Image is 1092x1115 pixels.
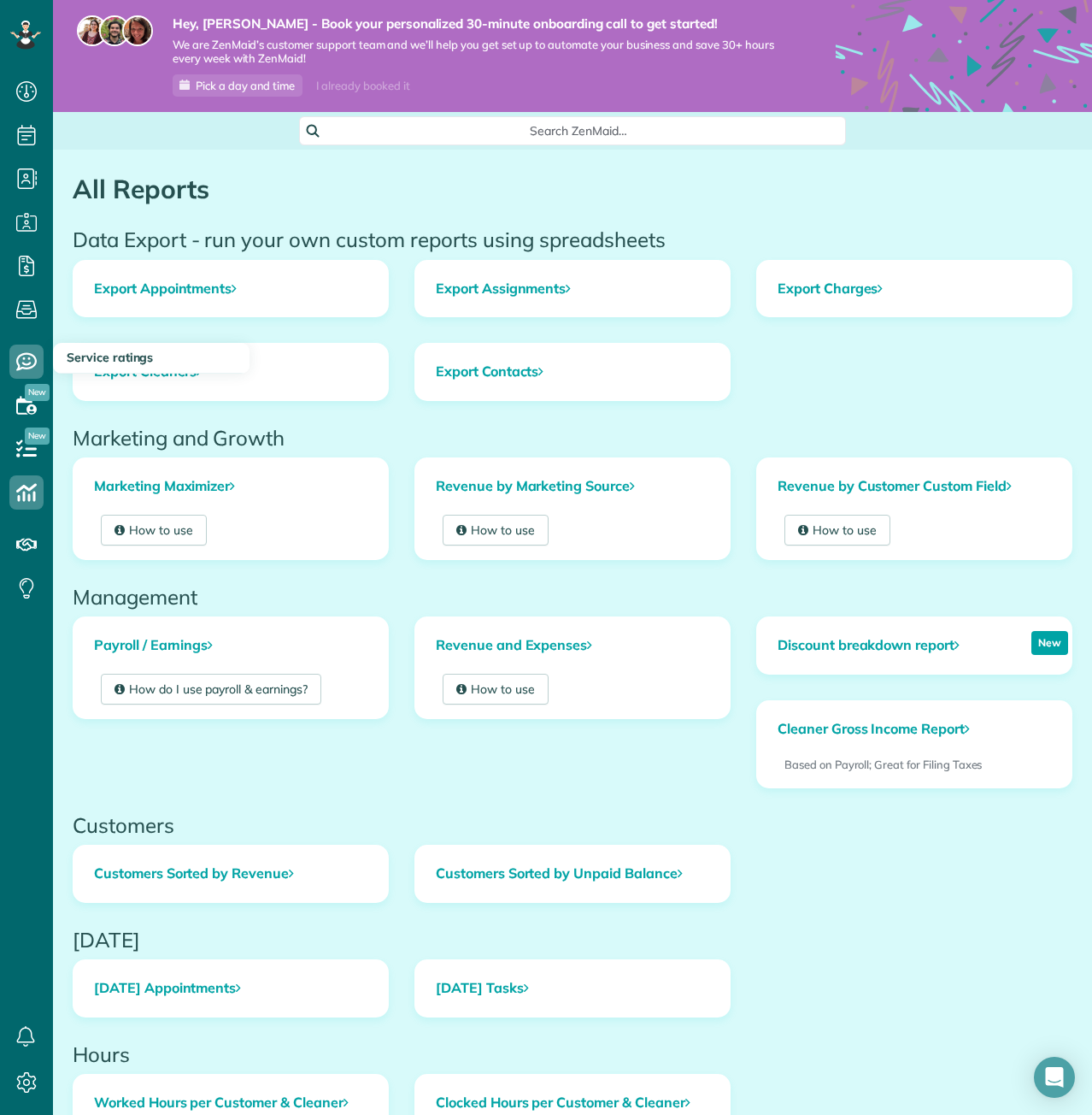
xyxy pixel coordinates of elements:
a: Customers Sorted by Revenue [73,846,388,902]
a: Pick a day and time [173,74,302,97]
img: maria-72a9807cf96188c08ef61303f053569d2e2a8a1cde33d635c8a3ac13582a053d.jpg [77,15,108,46]
a: Discount breakdown report [757,617,980,674]
span: New [25,428,50,445]
h2: Data Export - run your own custom reports using spreadsheets [73,228,1072,251]
h2: [DATE] [73,929,1072,951]
h1: All Reports [73,175,1072,204]
a: Export Appointments [73,261,388,317]
a: How to use [443,674,549,705]
a: Cleaner Gross Income Report [757,701,990,758]
span: New [25,384,50,401]
a: How to use [443,515,549,546]
a: How to use [784,515,890,546]
a: Marketing Maximizer [73,458,388,515]
h2: Hours [73,1043,1072,1065]
p: New [1031,631,1068,655]
span: We are ZenMaid’s customer support team and we’ll help you get set up to automate your business an... [173,38,784,67]
span: Service ratings [67,350,153,365]
p: Based on Payroll; Great for Filing Taxes [784,757,1044,773]
a: Payroll / Earnings [73,617,388,674]
a: How to use [101,515,207,546]
img: michelle-19f622bdf1676172e81f8f8fba1fb50e276960ebfe0243fe18214015130c80e4.jpg [122,15,153,46]
a: Export Assignments [415,261,730,317]
a: Export Charges [757,261,1071,317]
h2: Marketing and Growth [73,427,1072,449]
span: Pick a day and time [196,79,295,92]
div: Open Intercom Messenger [1034,1057,1075,1098]
a: How do I use payroll & earnings? [101,674,321,705]
h2: Management [73,586,1072,608]
a: [DATE] Appointments [73,960,388,1017]
h2: Customers [73,814,1072,836]
a: Export Contacts [415,344,730,400]
a: [DATE] Tasks [415,960,730,1017]
a: Revenue by Customer Custom Field [757,458,1071,515]
img: jorge-587dff0eeaa6aab1f244e6dc62b8924c3b6ad411094392a53c71c6c4a576187d.jpg [99,15,130,46]
div: I already booked it [306,75,420,97]
strong: Hey, [PERSON_NAME] - Book your personalized 30-minute onboarding call to get started! [173,15,784,32]
a: Revenue and Expenses [415,617,730,674]
a: Customers Sorted by Unpaid Balance [415,846,730,902]
a: Revenue by Marketing Source [415,458,730,515]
